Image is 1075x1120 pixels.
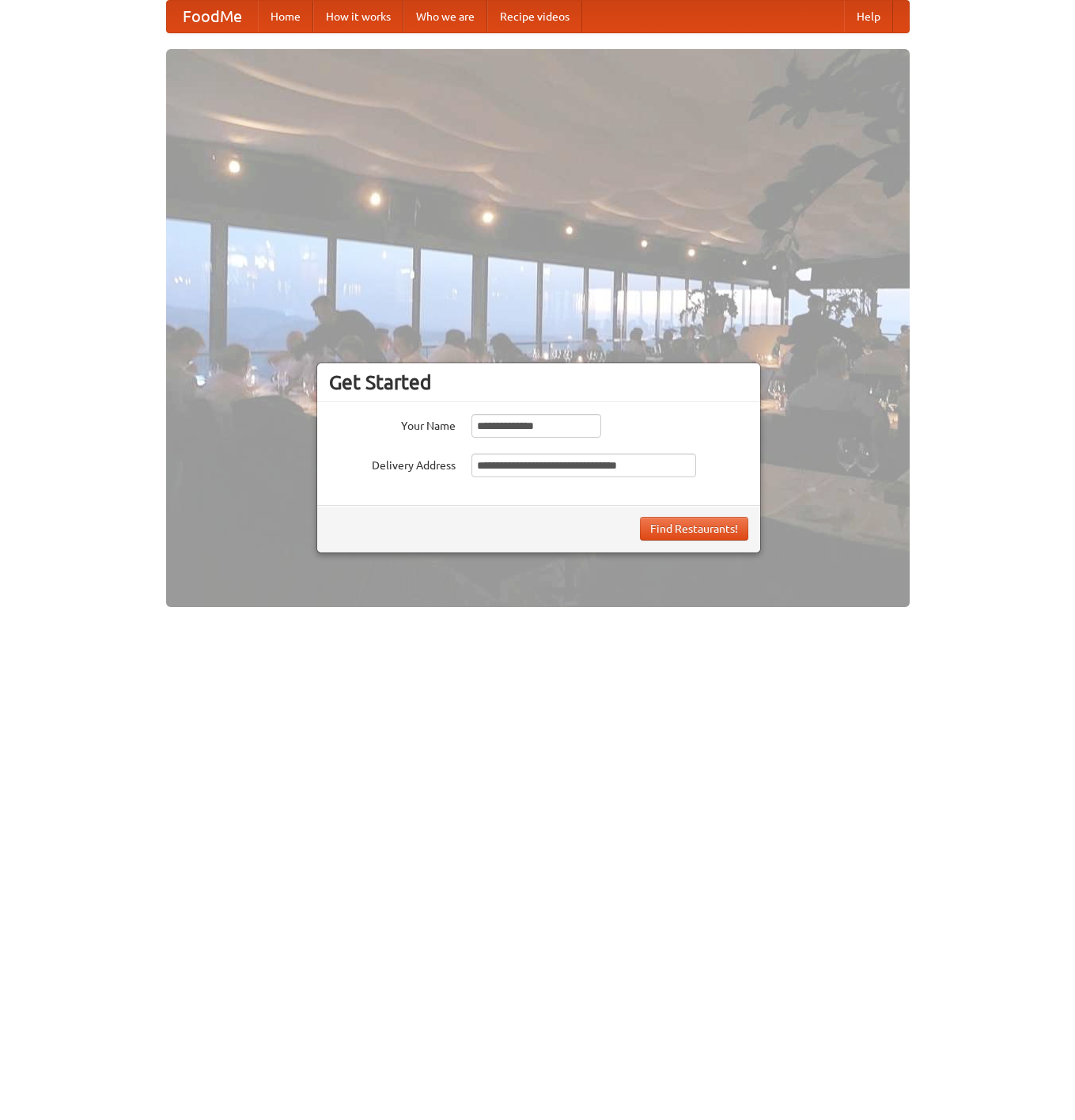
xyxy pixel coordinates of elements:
a: Help [844,1,893,32]
label: Your Name [329,414,456,434]
a: Home [258,1,313,32]
a: Recipe videos [487,1,582,32]
a: FoodMe [167,1,258,32]
button: Find Restaurants! [640,517,748,541]
a: Who we are [403,1,487,32]
label: Delivery Address [329,454,456,473]
a: How it works [313,1,403,32]
h3: Get Started [329,370,748,394]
